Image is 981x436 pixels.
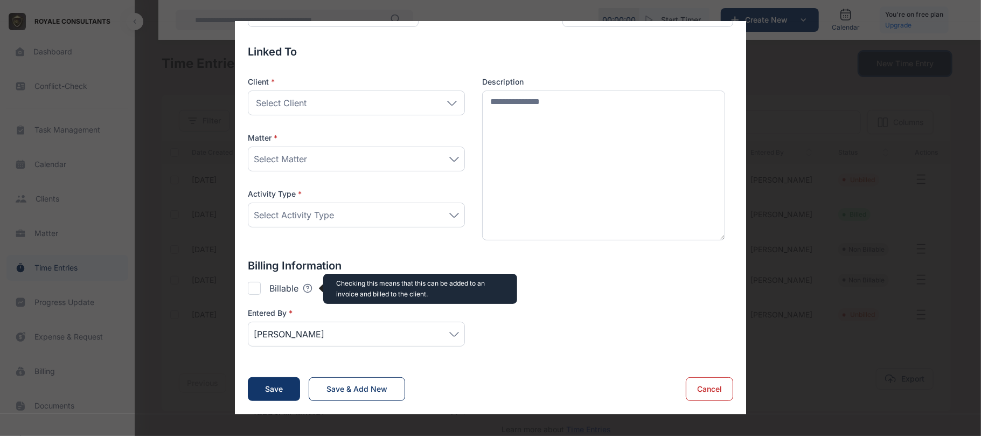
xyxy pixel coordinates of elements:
[254,328,324,341] span: [PERSON_NAME]
[482,77,725,87] label: Description
[269,282,298,295] p: Billable
[256,96,307,109] span: Select Client
[326,384,387,395] div: Save & Add New
[248,258,733,273] p: Billing Information
[248,189,302,199] span: Activity Type
[248,77,465,87] p: Client
[248,133,277,143] span: Matter
[248,44,733,59] p: Linked To
[309,377,405,401] button: Save & Add New
[254,209,334,222] span: Select Activity Type
[254,153,307,165] span: Select Matter
[248,308,293,319] span: Entered By
[248,377,300,401] button: Save
[686,377,733,401] button: Cancel
[265,384,283,395] div: Save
